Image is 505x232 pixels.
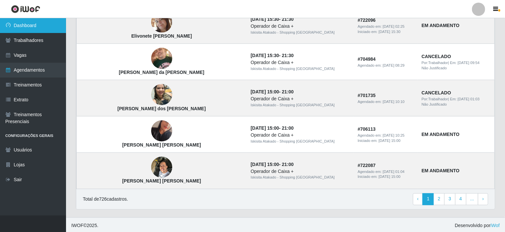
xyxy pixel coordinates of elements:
span: › [482,196,484,202]
time: 21:00 [282,162,294,167]
time: [DATE] 15:00 [379,175,400,179]
time: [DATE] 08:29 [383,63,405,67]
div: Iniciado em: [358,174,414,180]
div: Iskisita Atakado - Shopping [GEOGRAPHIC_DATA] [251,66,350,72]
strong: - [251,125,293,131]
div: Operador de Caixa + [251,132,350,139]
div: Iniciado em: [358,29,414,35]
img: CoreUI Logo [11,5,40,13]
strong: # 704984 [358,56,376,62]
span: ‹ [417,196,419,202]
time: [DATE] 15:00 [251,125,279,131]
time: [DATE] 10:10 [383,100,405,104]
strong: EM ANDAMENTO [421,168,459,173]
span: Por: Trabalhador [421,61,448,65]
div: Operador de Caixa + [251,95,350,102]
strong: - [251,89,293,94]
div: Não Justificado [421,65,490,71]
time: [DATE] 15:30 [379,30,400,34]
strong: Elivonete [PERSON_NAME] [131,33,192,39]
time: [DATE] 15:00 [379,139,400,143]
strong: [PERSON_NAME] [PERSON_NAME] [122,142,201,148]
time: 21:00 [282,125,294,131]
div: Operador de Caixa + [251,59,350,66]
time: [DATE] 15:00 [251,162,279,167]
div: Agendado em: [358,24,414,29]
strong: - [251,17,293,22]
time: [DATE] 15:00 [251,89,279,94]
strong: [PERSON_NAME] [PERSON_NAME] [122,179,201,184]
img: Janiele Ribeiro dos Santos [151,81,172,109]
img: Maria Letícia Soares da Silva [151,113,172,150]
a: iWof [490,223,500,228]
time: [DATE] 01:03 [458,97,480,101]
div: Iskisita Atakado - Shopping [GEOGRAPHIC_DATA] [251,139,350,144]
strong: [PERSON_NAME] da [PERSON_NAME] [119,70,204,75]
time: 21:30 [282,17,294,22]
nav: pagination [413,193,488,205]
p: Total de 726 cadastros. [83,196,128,203]
time: [DATE] 10:25 [383,133,405,137]
strong: [PERSON_NAME] dos [PERSON_NAME] [118,106,206,111]
span: IWOF [71,223,84,228]
time: [DATE] 15:30 [251,53,279,58]
time: 21:00 [282,89,294,94]
strong: EM ANDAMENTO [421,132,459,137]
time: [DATE] 15:30 [251,17,279,22]
strong: # 701735 [358,93,376,98]
div: Iskisita Atakado - Shopping [GEOGRAPHIC_DATA] [251,30,350,35]
div: Iskisita Atakado - Shopping [GEOGRAPHIC_DATA] [251,102,350,108]
strong: # 722096 [358,17,376,23]
div: Operador de Caixa + [251,23,350,30]
strong: # 706113 [358,126,376,132]
div: Agendado em: [358,99,414,105]
a: 1 [422,193,434,205]
div: Agendado em: [358,133,414,138]
time: [DATE] 01:04 [383,170,405,174]
div: Iniciado em: [358,138,414,144]
strong: CANCELADO [421,90,451,95]
div: Agendado em: [358,169,414,175]
a: Previous [413,193,423,205]
div: Iskisita Atakado - Shopping [GEOGRAPHIC_DATA] [251,175,350,181]
img: Deoclecio Lima da Silva Junior [151,45,172,73]
strong: CANCELADO [421,54,451,59]
a: 2 [433,193,445,205]
strong: EM ANDAMENTO [421,23,459,28]
strong: # 722087 [358,163,376,168]
div: Não Justificado [421,102,490,107]
time: [DATE] 09:54 [458,61,480,65]
div: | Em: [421,60,490,66]
div: | Em: [421,96,490,102]
div: Agendado em: [358,63,414,68]
a: Next [478,193,488,205]
div: Operador de Caixa + [251,168,350,175]
a: 3 [444,193,455,205]
span: Desenvolvido por [455,222,500,229]
strong: - [251,53,293,58]
a: ... [466,193,479,205]
span: © 2025 . [71,222,98,229]
img: Elivonete Bezerra Constancio [151,12,172,33]
span: Por: Trabalhador [421,97,448,101]
time: [DATE] 02:25 [383,24,405,28]
strong: - [251,162,293,167]
img: José Mateus da Silva [151,153,172,182]
a: 4 [455,193,466,205]
time: 21:30 [282,53,294,58]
